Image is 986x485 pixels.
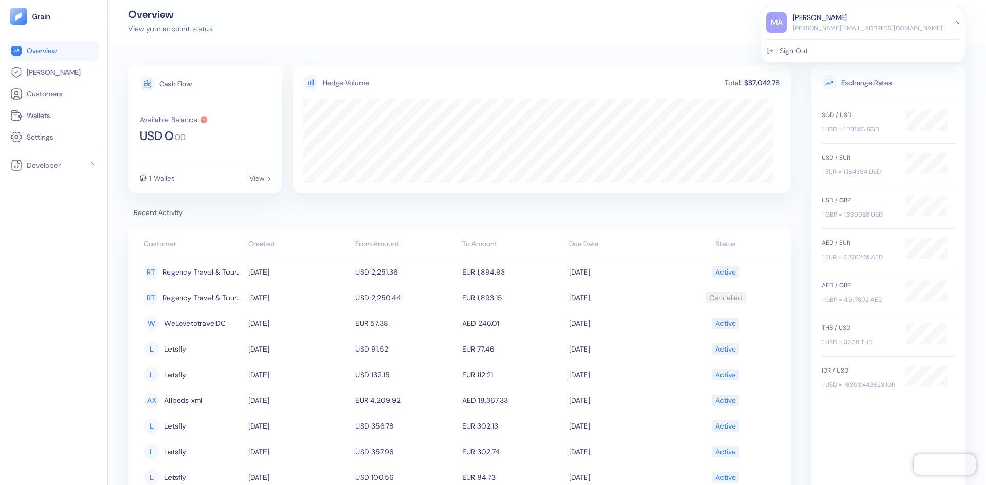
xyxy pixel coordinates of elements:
[149,174,174,182] div: 1 Wallet
[460,362,566,387] td: EUR 112.21
[460,311,566,336] td: AED 246.01
[10,8,27,25] img: logo-tablet-V2.svg
[10,66,97,79] a: [PERSON_NAME]
[715,263,736,281] div: Active
[144,418,159,434] div: L
[353,336,460,362] td: USD 91.52
[140,130,173,142] span: USD 0
[128,207,791,218] span: Recent Activity
[822,323,896,333] div: THB / USD
[10,131,97,143] a: Settings
[164,417,186,435] span: Letsfly
[144,393,159,408] div: AX
[164,340,186,358] span: Letsfly
[27,46,57,56] span: Overview
[144,264,158,280] div: RT
[245,413,352,439] td: [DATE]
[914,454,976,475] iframe: Chatra live chat
[822,210,896,219] div: 1 GBP = 1.339088 USD
[566,336,673,362] td: [DATE]
[353,362,460,387] td: USD 132.15
[144,290,158,305] div: RT
[353,413,460,439] td: USD 356.78
[822,196,896,205] div: USD / GBP
[709,289,743,306] div: Cancelled
[140,116,197,123] div: Available Balance
[245,362,352,387] td: [DATE]
[10,88,97,100] a: Customers
[715,443,736,460] div: Active
[353,285,460,311] td: USD 2,250.44
[144,444,159,459] div: L
[460,387,566,413] td: AED 18,367.33
[323,77,369,88] div: Hedge Volume
[460,439,566,464] td: EUR 302.74
[144,470,159,485] div: L
[245,235,352,255] th: Created
[353,311,460,336] td: EUR 57.38
[245,311,352,336] td: [DATE]
[715,340,736,358] div: Active
[822,338,896,347] div: 1 USD = 32.38 THB
[822,380,896,390] div: 1 USD = 16393.442623 IDR
[766,12,787,33] div: MA
[245,285,352,311] td: [DATE]
[353,259,460,285] td: USD 2,251.36
[32,13,51,20] img: logo
[822,153,896,162] div: USD / EUR
[566,362,673,387] td: [DATE]
[353,235,460,255] th: From Amount
[128,9,213,20] div: Overview
[793,12,847,23] div: [PERSON_NAME]
[159,80,192,87] div: Cash Flow
[10,45,97,57] a: Overview
[822,366,896,375] div: IDR / USD
[822,110,896,120] div: SGD / USD
[566,387,673,413] td: [DATE]
[164,392,202,409] span: Allbeds xml
[715,366,736,383] div: Active
[460,413,566,439] td: EUR 302.13
[793,24,942,33] div: [PERSON_NAME][EMAIL_ADDRESS][DOMAIN_NAME]
[249,174,271,182] div: View >
[27,67,81,77] span: [PERSON_NAME]
[715,417,736,435] div: Active
[144,316,159,331] div: W
[566,439,673,464] td: [DATE]
[164,315,226,332] span: WeLovetotravelDC
[822,295,896,304] div: 1 GBP = 4.917802 AED
[822,253,896,262] div: 1 EUR = 4.276245 AED
[139,235,245,255] th: Customer
[460,259,566,285] td: EUR 1,894.93
[140,115,208,124] button: Available Balance
[566,285,673,311] td: [DATE]
[715,392,736,409] div: Active
[144,341,159,357] div: L
[164,443,186,460] span: Letsfly
[245,336,352,362] td: [DATE]
[676,239,775,249] div: Status
[566,413,673,439] td: [DATE]
[822,75,955,90] span: Exchange Rates
[128,24,213,34] div: View your account status
[743,79,781,86] div: $87,042.78
[822,281,896,290] div: AED / GBP
[822,167,896,177] div: 1 EUR = 1.164394 USD
[163,289,243,306] span: Regency Travel & Tours - B2B
[566,235,673,255] th: Due Date
[460,235,566,255] th: To Amount
[715,315,736,332] div: Active
[780,46,808,56] div: Sign Out
[27,110,50,121] span: Wallets
[27,132,53,142] span: Settings
[10,109,97,122] a: Wallets
[822,125,896,134] div: 1 USD = 1.28856 SGD
[822,238,896,247] div: AED / EUR
[566,311,673,336] td: [DATE]
[144,367,159,382] div: L
[566,259,673,285] td: [DATE]
[27,160,61,170] span: Developer
[460,285,566,311] td: EUR 1,893.15
[163,263,243,281] span: Regency Travel & Tours - B2B
[245,387,352,413] td: [DATE]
